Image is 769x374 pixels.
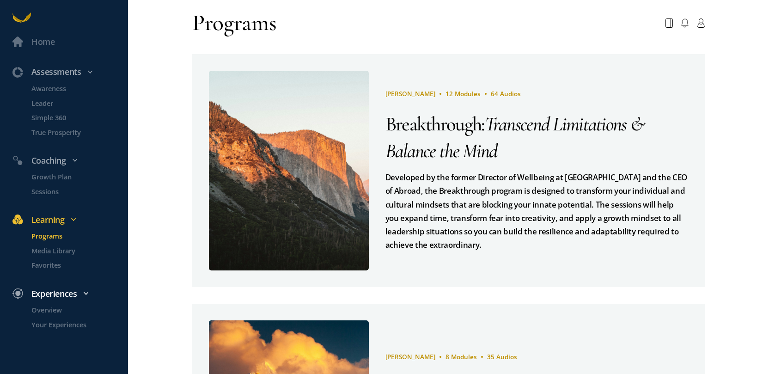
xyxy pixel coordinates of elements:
p: Favorites [31,260,126,270]
p: Growth Plan [31,172,126,182]
p: Awareness [31,83,126,94]
span: Breakthrough [385,112,481,136]
a: Media Library [19,245,128,256]
div: Programs [192,8,277,37]
p: Leader [31,98,126,108]
a: Awareness [19,83,128,94]
p: Your Experiences [31,319,126,330]
p: Simple 360 [31,112,126,123]
div: Home [31,35,55,49]
a: Sessions [19,186,128,196]
span: [PERSON_NAME] [385,353,435,361]
a: Leader [19,98,128,108]
a: Simple 360 [19,112,128,123]
div: Learning [6,213,133,227]
a: True Prosperity [19,127,128,137]
div: Experiences [6,287,133,300]
a: Programs [19,231,128,241]
span: 35 Audios [487,353,517,361]
span: [PERSON_NAME] [385,90,435,98]
p: Programs [31,231,126,241]
p: Sessions [31,186,126,196]
a: Your Experiences [19,319,128,330]
div: : [385,110,689,165]
span: 64 Audios [491,90,521,98]
span: Transcend Limitations & Balance the Mind [385,112,644,163]
div: Developed by the former Director of Wellbeing at [GEOGRAPHIC_DATA] and the CEO of Abroad, the Bre... [385,171,689,252]
div: Coaching [6,154,133,167]
a: Overview [19,305,128,315]
a: Favorites [19,260,128,270]
a: Growth Plan [19,172,128,182]
p: Media Library [31,245,126,256]
span: 8 Modules [446,353,477,361]
span: 12 Modules [446,90,481,98]
div: Assessments [6,65,133,79]
p: True Prosperity [31,127,126,137]
p: Overview [31,305,126,315]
